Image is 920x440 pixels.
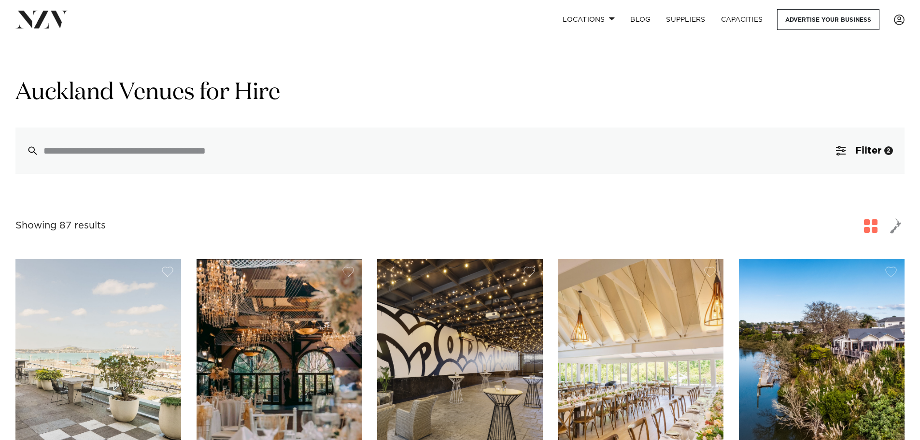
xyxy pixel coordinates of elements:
[855,146,881,156] span: Filter
[15,78,905,108] h1: Auckland Venues for Hire
[623,9,658,30] a: BLOG
[555,9,623,30] a: Locations
[884,146,893,155] div: 2
[15,11,68,28] img: nzv-logo.png
[777,9,879,30] a: Advertise your business
[824,128,905,174] button: Filter2
[15,218,106,233] div: Showing 87 results
[658,9,713,30] a: SUPPLIERS
[713,9,771,30] a: Capacities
